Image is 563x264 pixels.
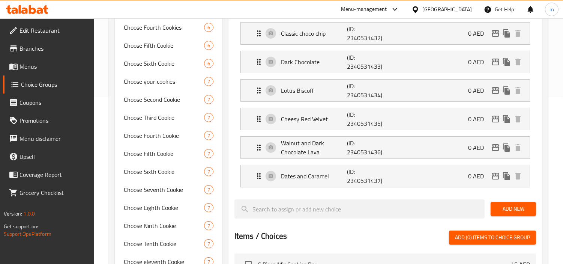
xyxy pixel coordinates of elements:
[23,209,35,219] span: 1.0.0
[204,41,213,50] div: Choices
[204,186,213,193] span: 7
[490,113,501,125] button: edit
[347,167,391,185] p: (ID: 2340531437)
[204,96,213,103] span: 7
[234,162,536,190] li: Expand
[20,188,88,197] span: Grocery Checklist
[549,5,554,14] span: m
[3,75,94,94] a: Choice Groups
[490,56,501,68] button: edit
[20,134,88,143] span: Menu disclaimer
[124,185,204,194] span: Choose Seventh Cookie
[20,170,88,179] span: Coverage Report
[347,24,391,42] p: (ID: 2340531432)
[204,95,213,104] div: Choices
[347,139,391,157] p: (ID: 2340531436)
[347,53,391,71] p: (ID: 2340531433)
[490,170,501,182] button: edit
[204,77,213,86] div: Choices
[115,235,222,253] div: Choose Tenth Cookie7
[204,239,213,248] div: Choices
[124,41,204,50] span: Choose Fifth Cookie
[281,172,347,181] p: Dates and Caramel
[234,105,536,133] li: Expand
[204,78,213,85] span: 7
[281,115,347,124] p: Cheesy Red Velvet
[341,5,387,14] div: Menu-management
[241,23,530,44] div: Expand
[204,24,213,31] span: 6
[501,142,512,153] button: duplicate
[204,113,213,122] div: Choices
[204,60,213,67] span: 6
[512,28,524,39] button: delete
[20,116,88,125] span: Promotions
[20,98,88,107] span: Coupons
[468,115,490,124] p: 0 AED
[512,56,524,68] button: delete
[115,199,222,217] div: Choose Eighth Cookie7
[281,86,347,95] p: Lotus Biscoff
[204,42,213,49] span: 6
[204,221,213,230] div: Choices
[115,91,222,109] div: Choose Second Cookie7
[455,233,530,242] span: Add (0) items to choice group
[115,54,222,72] div: Choose Sixth Cookie6
[234,19,536,48] li: Expand
[3,57,94,75] a: Menus
[468,29,490,38] p: 0 AED
[468,57,490,66] p: 0 AED
[115,109,222,127] div: Choose Third Cookie7
[124,221,204,230] span: Choose Ninth Cookie
[20,62,88,71] span: Menus
[124,149,204,158] span: Choose Fifth Cookie
[234,133,536,162] li: Expand
[204,222,213,229] span: 7
[281,139,347,157] p: Walnut and Dark Chocolate Lava
[124,113,204,122] span: Choose Third Cookie
[115,163,222,181] div: Choose Sixth Cookie7
[20,44,88,53] span: Branches
[3,184,94,202] a: Grocery Checklist
[4,222,38,231] span: Get support on:
[3,21,94,39] a: Edit Restaurant
[512,170,524,182] button: delete
[241,108,530,130] div: Expand
[490,142,501,153] button: edit
[3,39,94,57] a: Branches
[204,23,213,32] div: Choices
[115,127,222,145] div: Choose Fourth Cookie7
[204,114,213,121] span: 7
[3,148,94,166] a: Upsell
[490,85,501,96] button: edit
[115,145,222,163] div: Choose Fifth Cookie7
[204,204,213,211] span: 7
[124,59,204,68] span: Choose Sixth Cookie
[204,168,213,175] span: 7
[468,86,490,95] p: 0 AED
[204,240,213,247] span: 7
[115,36,222,54] div: Choose Fifth Cookie6
[501,28,512,39] button: duplicate
[3,166,94,184] a: Coverage Report
[124,239,204,248] span: Choose Tenth Cookie
[512,113,524,125] button: delete
[234,199,485,219] input: search
[4,209,22,219] span: Version:
[124,167,204,176] span: Choose Sixth Cookie
[124,23,204,32] span: Choose Fourth Cookies
[115,217,222,235] div: Choose Ninth Cookie7
[281,29,347,38] p: Classic choco chip
[422,5,472,14] div: [GEOGRAPHIC_DATA]
[449,231,536,244] button: Add (0) items to choice group
[501,113,512,125] button: duplicate
[234,48,536,76] li: Expand
[204,59,213,68] div: Choices
[501,56,512,68] button: duplicate
[3,94,94,112] a: Coupons
[21,80,88,89] span: Choice Groups
[241,165,530,187] div: Expand
[468,172,490,181] p: 0 AED
[204,132,213,139] span: 7
[281,57,347,66] p: Dark Chocolate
